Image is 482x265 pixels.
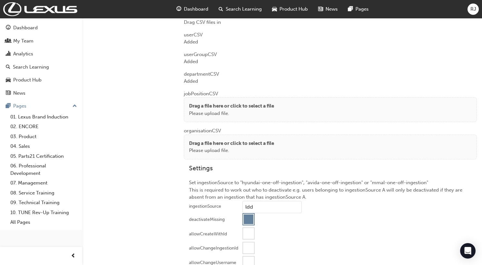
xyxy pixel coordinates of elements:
[71,252,76,260] span: prev-icon
[6,25,11,31] span: guage-icon
[318,5,323,13] span: news-icon
[189,231,227,237] div: allowCreateWithId
[343,3,374,16] a: pages-iconPages
[189,147,274,154] p: Please upload file.
[6,64,10,70] span: search-icon
[348,5,353,13] span: pages-icon
[3,2,77,16] img: Trak
[13,90,25,97] div: News
[184,26,477,46] div: user CSV
[184,97,477,122] div: Drag a file here or click to select a filePlease upload file.
[184,135,477,159] div: Drag a file here or click to select a filePlease upload file.
[470,5,476,13] span: RJ
[8,161,80,178] a: 06. Professional Development
[6,90,11,96] span: news-icon
[6,103,11,109] span: pages-icon
[272,5,277,13] span: car-icon
[8,132,80,142] a: 03. Product
[184,85,477,122] div: jobPosition CSV
[6,38,11,44] span: people-icon
[267,3,313,16] a: car-iconProduct Hub
[226,5,262,13] span: Search Learning
[13,102,26,110] div: Pages
[184,5,208,13] span: Dashboard
[8,198,80,208] a: 09. Technical Training
[6,77,11,83] span: car-icon
[189,102,274,110] p: Drag a file here or click to select a file
[176,5,181,13] span: guage-icon
[219,5,223,13] span: search-icon
[460,243,476,259] div: Open Intercom Messenger
[242,201,302,213] input: ingestionSource
[189,203,221,210] div: ingestionSource
[189,245,238,251] div: allowChangeIngestionId
[3,35,80,47] a: My Team
[13,76,42,84] div: Product Hub
[8,112,80,122] a: 01. Lexus Brand Induction
[3,87,80,99] a: News
[8,217,80,227] a: All Pages
[184,38,477,46] div: Added
[184,58,477,65] div: Added
[326,5,338,13] span: News
[3,74,80,86] a: Product Hub
[184,46,477,65] div: userGroup CSV
[184,19,477,26] div: Drag CSV files in
[189,165,472,172] h3: Settings
[189,216,225,223] div: deactivateMissing
[3,100,80,112] button: Pages
[8,151,80,161] a: 05. Parts21 Certification
[468,4,479,15] button: RJ
[13,24,38,32] div: Dashboard
[184,65,477,85] div: department CSV
[13,50,33,58] div: Analytics
[13,63,49,71] div: Search Learning
[8,122,80,132] a: 02. ENCORE
[184,78,477,85] div: Added
[213,3,267,16] a: search-iconSearch Learning
[189,140,274,147] p: Drag a file here or click to select a file
[8,141,80,151] a: 04. Sales
[313,3,343,16] a: news-iconNews
[8,178,80,188] a: 07. Management
[189,110,274,117] p: Please upload file.
[13,37,33,45] div: My Team
[3,22,80,34] a: Dashboard
[355,5,369,13] span: Pages
[6,51,11,57] span: chart-icon
[8,188,80,198] a: 08. Service Training
[3,61,80,73] a: Search Learning
[3,21,80,100] button: DashboardMy TeamAnalyticsSearch LearningProduct HubNews
[171,3,213,16] a: guage-iconDashboard
[184,122,477,159] div: organisation CSV
[72,102,77,110] span: up-icon
[8,208,80,218] a: 10. TUNE Rev-Up Training
[3,48,80,60] a: Analytics
[279,5,308,13] span: Product Hub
